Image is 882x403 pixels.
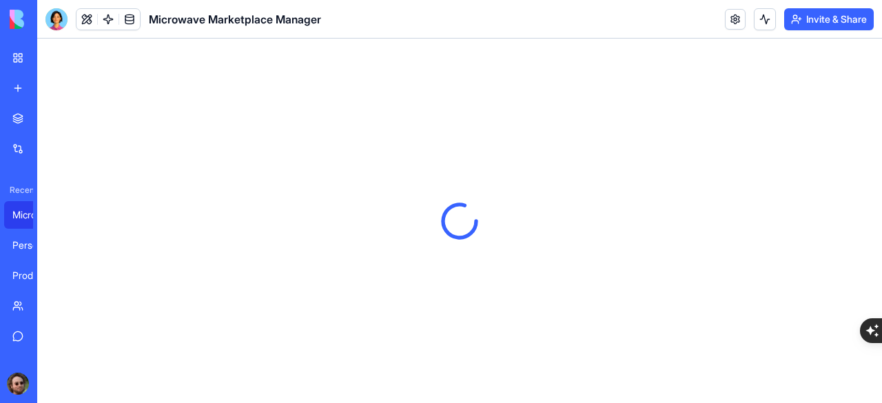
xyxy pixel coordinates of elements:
span: Recent [4,185,33,196]
button: Invite & Share [784,8,874,30]
div: Microwave Marketplace Manager [12,208,51,222]
img: logo [10,10,95,29]
a: Product Spec Sheet Generator [4,262,59,289]
div: Personal Finance Tracker [12,238,51,252]
a: Microwave Marketplace Manager [4,201,59,229]
a: Personal Finance Tracker [4,231,59,259]
span: Microwave Marketplace Manager [149,11,321,28]
img: ACg8ocLOzJOMfx9isZ1m78W96V-9B_-F0ZO2mgTmhXa4GGAzbULkhUdz=s96-c [7,373,29,395]
div: Product Spec Sheet Generator [12,269,51,282]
